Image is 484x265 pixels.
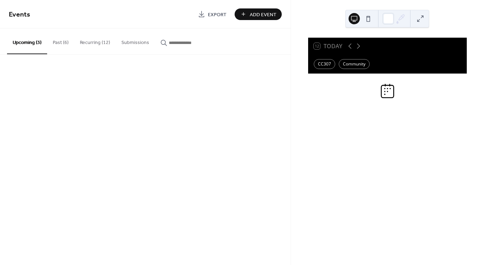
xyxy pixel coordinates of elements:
span: Export [208,11,227,18]
a: Export [193,8,232,20]
button: Add Event [235,8,282,20]
button: Recurring (12) [74,29,116,53]
button: Past (6) [47,29,74,53]
button: Upcoming (3) [7,29,47,54]
div: Community [339,59,370,69]
span: Add Event [250,11,276,18]
div: CC307 [314,59,335,69]
span: Events [9,8,30,21]
button: Submissions [116,29,155,53]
